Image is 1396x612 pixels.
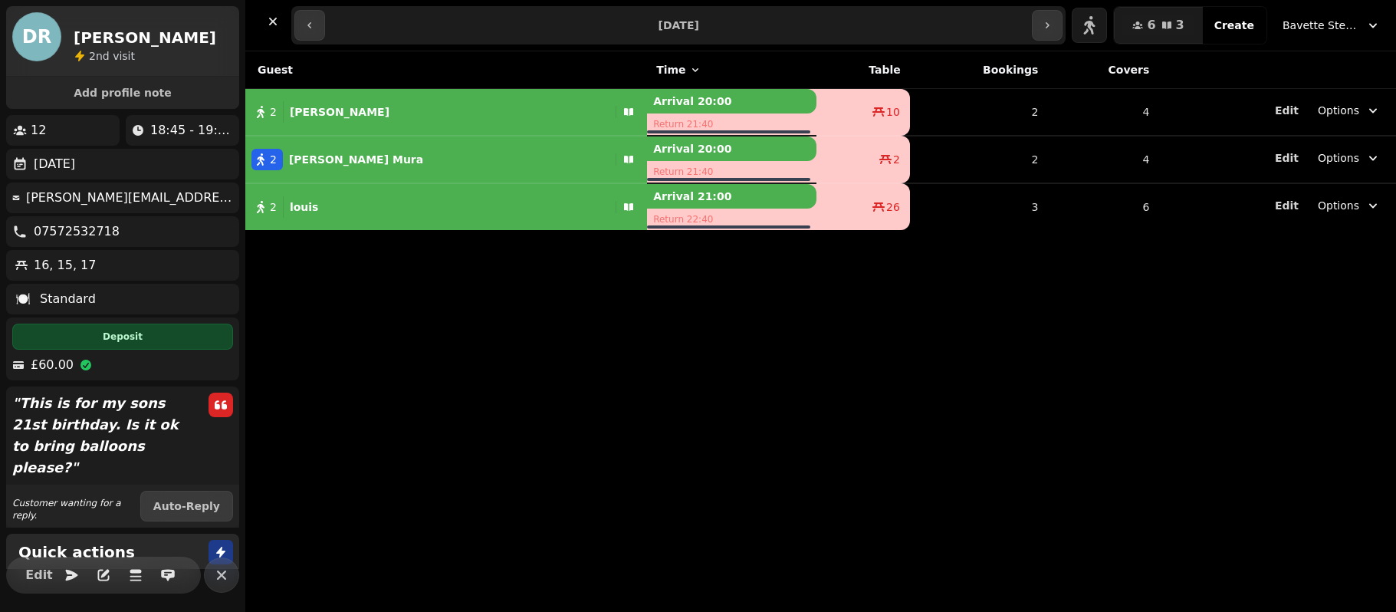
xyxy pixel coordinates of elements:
p: [PERSON_NAME] [290,104,389,120]
span: 26 [886,199,900,215]
button: 2louis [245,189,647,225]
p: visit [89,48,135,64]
p: Return 21:40 [647,114,816,135]
span: Time [656,62,685,77]
p: [PERSON_NAME] Mura [289,152,423,167]
th: Covers [1047,51,1158,89]
button: Edit [1275,198,1299,213]
button: Options [1309,144,1390,172]
span: Edit [1275,105,1299,116]
span: Options [1318,150,1359,166]
p: 🍽️ [15,290,31,308]
p: Arrival 21:00 [647,184,816,209]
span: Options [1318,103,1359,118]
p: Return 22:40 [647,209,816,230]
span: 10 [886,104,900,120]
p: Return 21:40 [647,161,816,183]
p: " This is for my sons 21st birthday. Is it ok to bring balloons please? " [6,387,196,485]
span: Add profile note [25,87,221,98]
button: Edit [24,560,54,591]
p: Arrival 20:00 [647,89,816,114]
button: Bavette Steakhouse - [PERSON_NAME] [1273,12,1390,39]
p: Standard [40,290,96,308]
td: 4 [1047,136,1158,183]
span: Options [1318,198,1359,213]
button: Add profile note [12,83,233,103]
button: Create [1202,7,1266,44]
button: Options [1309,192,1390,219]
p: louis [290,199,319,215]
p: Customer wanting for a reply. [12,497,140,522]
button: 2[PERSON_NAME] [245,94,647,130]
td: 4 [1047,89,1158,137]
p: 12 [31,121,46,140]
p: 07572532718 [34,222,120,241]
span: 2 [893,152,900,167]
h2: Quick actions [18,541,135,563]
th: Guest [245,51,647,89]
h2: [PERSON_NAME] [74,27,216,48]
td: 6 [1047,183,1158,230]
span: 2 [270,152,277,167]
span: 2 [270,199,277,215]
span: Auto-Reply [153,501,220,512]
span: 6 [1147,19,1155,31]
span: Edit [1275,153,1299,163]
div: Deposit [12,324,233,350]
td: 2 [910,136,1048,183]
p: 16, 15, 17 [34,256,96,275]
span: Edit [30,569,48,581]
span: 3 [1176,19,1184,31]
button: Edit [1275,150,1299,166]
button: Edit [1275,103,1299,118]
button: Time [656,62,701,77]
p: [DATE] [34,155,75,173]
button: Options [1309,97,1390,124]
span: Edit [1275,200,1299,211]
th: Bookings [910,51,1048,89]
p: £60.00 [31,356,74,374]
button: 2[PERSON_NAME] Mura [245,141,647,178]
button: Auto-Reply [140,491,233,522]
th: Table [816,51,910,89]
span: 2 [270,104,277,120]
span: Create [1214,20,1254,31]
button: 63 [1114,7,1202,44]
p: 18:45 - 19:00 [150,121,233,140]
span: nd [96,50,113,62]
span: DR [22,28,51,46]
span: 2 [89,50,96,62]
td: 2 [910,89,1048,137]
td: 3 [910,183,1048,230]
span: Bavette Steakhouse - [PERSON_NAME] [1283,18,1359,33]
p: [PERSON_NAME][EMAIL_ADDRESS][PERSON_NAME][DOMAIN_NAME] [26,189,233,207]
p: Arrival 20:00 [647,137,816,161]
